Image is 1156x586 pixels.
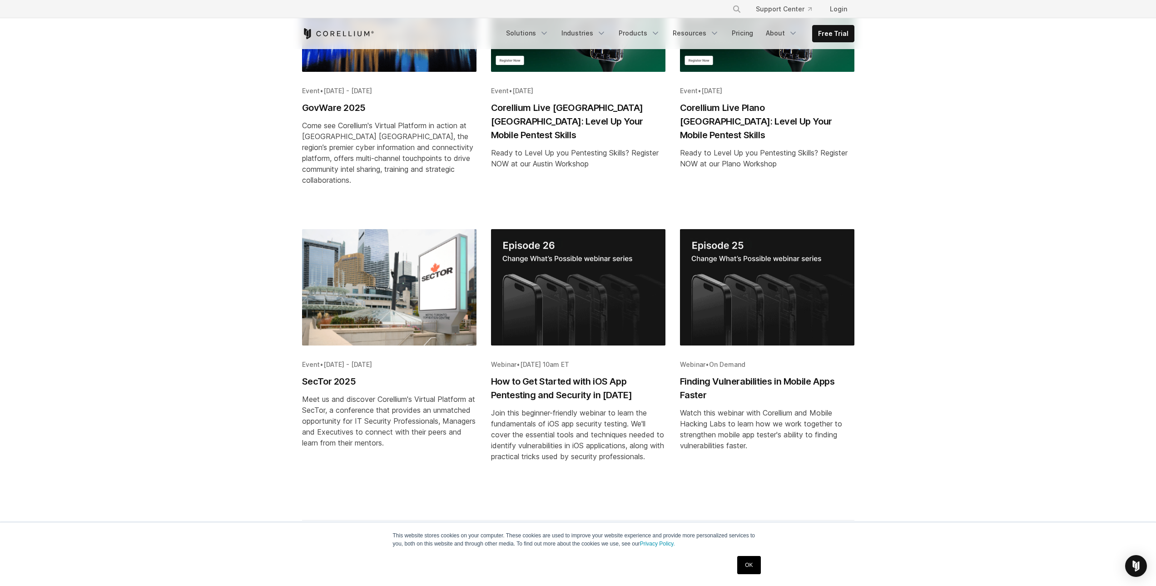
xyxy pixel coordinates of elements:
span: On Demand [709,361,745,368]
a: Industries [556,25,611,41]
p: This website stores cookies on your computer. These cookies are used to improve your website expe... [393,531,764,548]
div: Ready to Level Up you Pentesting Skills? Register NOW at our Austin Workshop [491,147,665,169]
div: • [302,86,476,95]
a: Blog post summary: How to Get Started with iOS App Pentesting and Security in 2025 [491,229,665,491]
div: Watch this webinar with Corellium and Mobile Hacking Labs to learn how we work together to streng... [680,407,854,451]
img: How to Get Started with iOS App Pentesting and Security in 2025 [491,229,665,346]
h2: SecTor 2025 [302,375,476,388]
span: [DATE] [512,87,533,95]
span: [DATE] - [DATE] [323,87,372,95]
div: • [680,360,854,369]
div: Meet us and discover Corellium's Virtual Platform at SecTor, a conference that provides an unmatc... [302,394,476,448]
div: • [680,86,854,95]
h2: Corellium Live Plano [GEOGRAPHIC_DATA]: Level Up Your Mobile Pentest Skills [680,101,854,142]
div: • [302,360,476,369]
span: Event [680,87,698,95]
a: Solutions [501,25,554,41]
a: OK [737,556,760,574]
a: Privacy Policy. [640,541,675,547]
div: • [491,86,665,95]
h2: How to Get Started with iOS App Pentesting and Security in [DATE] [491,375,665,402]
span: Webinar [491,361,516,368]
div: Ready to Level Up you Pentesting Skills? Register NOW at our Plano Workshop [680,147,854,169]
div: Come see Corellium's Virtual Platform in action at [GEOGRAPHIC_DATA] [GEOGRAPHIC_DATA], the regio... [302,120,476,185]
div: Open Intercom Messenger [1125,555,1147,577]
a: Login [823,1,854,17]
img: SecTor 2025 [302,229,476,346]
a: Blog post summary: SecTor 2025 [302,229,476,491]
button: Search [729,1,745,17]
a: Free Trial [813,25,854,42]
img: Finding Vulnerabilities in Mobile Apps Faster [680,229,854,346]
a: Products [613,25,665,41]
h2: GovWare 2025 [302,101,476,115]
span: Event [491,87,509,95]
a: Support Center [749,1,819,17]
span: [DATE] 10am ET [520,361,569,368]
div: Navigation Menu [721,1,854,17]
span: [DATE] [701,87,722,95]
div: Navigation Menu [501,25,854,42]
span: Webinar [680,361,705,368]
span: [DATE] - [DATE] [323,361,372,368]
span: Event [302,87,320,95]
a: Corellium Home [302,28,374,39]
a: Pricing [726,25,759,41]
h2: Finding Vulnerabilities in Mobile Apps Faster [680,375,854,402]
div: • [491,360,665,369]
h2: Corellium Live [GEOGRAPHIC_DATA] [GEOGRAPHIC_DATA]: Level Up Your Mobile Pentest Skills [491,101,665,142]
div: Join this beginner-friendly webinar to learn the fundamentals of iOS app security testing. We'll ... [491,407,665,462]
a: Resources [667,25,724,41]
a: Blog post summary: Finding Vulnerabilities in Mobile Apps Faster [680,229,854,491]
a: About [760,25,803,41]
span: Event [302,361,320,368]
